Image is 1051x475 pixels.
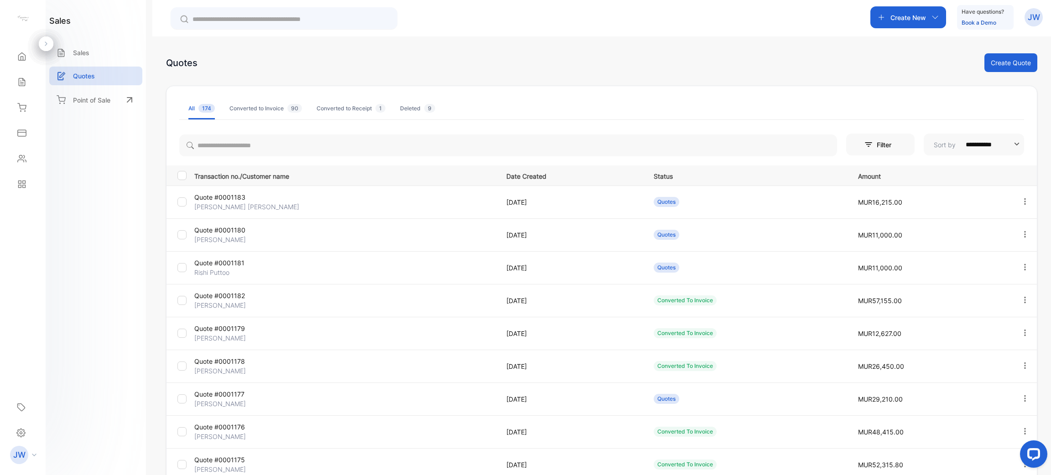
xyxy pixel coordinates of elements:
button: Sort by [924,134,1024,155]
p: [DATE] [506,427,635,437]
div: Converted To Invoice [654,460,717,470]
p: Create New [890,13,926,22]
h1: sales [49,15,71,27]
div: Converted to Invoice [229,104,302,113]
p: Quote #0001180 [194,225,295,235]
span: 174 [198,104,215,113]
p: [PERSON_NAME] [194,333,295,343]
span: MUR11,000.00 [858,231,902,239]
div: Converted To Invoice [654,328,717,338]
p: Transaction no./Customer name [194,170,495,181]
p: Quote #0001182 [194,291,295,300]
span: MUR29,210.00 [858,395,903,403]
button: JW [1025,6,1043,28]
p: [PERSON_NAME] [194,399,295,408]
p: Rishi Puttoo [194,268,295,277]
p: Status [654,170,839,181]
p: [PERSON_NAME] [194,235,295,244]
p: [DATE] [506,394,635,404]
p: [PERSON_NAME] [194,465,295,474]
div: Converted To Invoice [654,427,717,437]
p: [PERSON_NAME] [194,366,295,376]
div: All [188,104,215,113]
p: [DATE] [506,361,635,371]
p: Quote #0001177 [194,389,295,399]
p: [DATE] [506,230,635,240]
p: [DATE] [506,197,635,207]
a: Quotes [49,67,142,85]
p: Date Created [506,170,635,181]
span: MUR52,315.80 [858,461,903,469]
p: Quote #0001179 [194,324,295,333]
div: Converted To Invoice [654,361,717,371]
a: Point of Sale [49,90,142,110]
span: 1 [375,104,385,113]
p: Quote #0001175 [194,455,295,465]
button: Create Quote [984,53,1037,72]
p: [PERSON_NAME] [194,432,295,441]
iframe: LiveChat chat widget [1013,437,1051,475]
div: Converted to Receipt [317,104,385,113]
img: logo [16,12,30,26]
p: Sales [73,48,89,57]
p: [PERSON_NAME] [194,300,295,310]
p: Quote #0001176 [194,422,295,432]
p: Point of Sale [73,95,110,105]
div: Deleted [400,104,435,113]
div: Quotes [654,263,679,273]
div: Quotes [654,197,679,207]
a: Book a Demo [962,19,996,26]
span: 90 [287,104,302,113]
div: Converted To Invoice [654,295,717,305]
a: Sales [49,43,142,62]
div: Quotes [654,394,679,404]
p: Quote #0001181 [194,258,295,268]
div: Quotes [166,56,198,70]
p: Quote #0001183 [194,192,295,202]
p: [DATE] [506,329,635,338]
span: MUR11,000.00 [858,264,902,272]
p: Quote #0001178 [194,356,295,366]
span: MUR12,627.00 [858,330,901,337]
span: MUR57,155.00 [858,297,902,305]
p: [DATE] [506,460,635,470]
p: Amount [858,170,1002,181]
div: Quotes [654,230,679,240]
span: MUR26,450.00 [858,362,904,370]
p: [DATE] [506,263,635,273]
p: Sort by [934,140,956,150]
p: JW [13,449,26,461]
p: JW [1028,11,1040,23]
span: 9 [424,104,435,113]
span: MUR48,415.00 [858,428,904,436]
p: [PERSON_NAME] [PERSON_NAME] [194,202,299,212]
span: MUR16,215.00 [858,198,902,206]
p: Have questions? [962,7,1004,16]
button: Create New [870,6,946,28]
p: [DATE] [506,296,635,305]
p: Quotes [73,71,95,81]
